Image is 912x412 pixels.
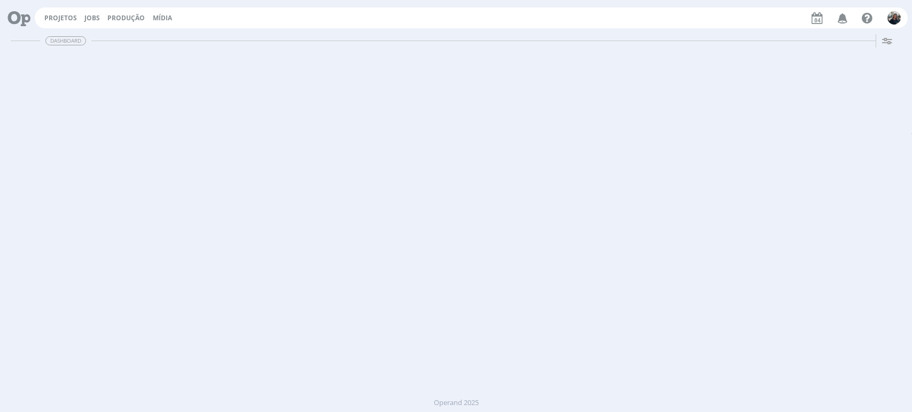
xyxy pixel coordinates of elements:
[107,13,145,22] a: Produção
[153,13,172,22] a: Mídia
[44,13,77,22] a: Projetos
[150,14,175,22] button: Mídia
[45,36,86,45] span: Dashboard
[84,13,100,22] a: Jobs
[887,11,901,25] img: M
[104,14,148,22] button: Produção
[887,9,901,27] button: M
[81,14,103,22] button: Jobs
[41,14,80,22] button: Projetos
